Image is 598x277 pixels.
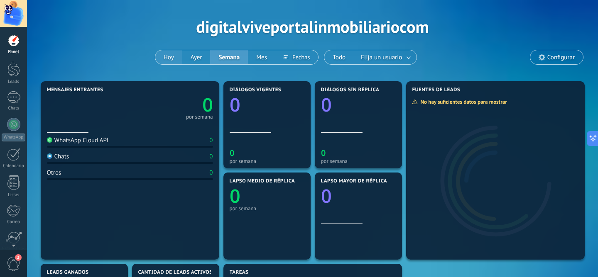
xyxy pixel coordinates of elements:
button: Elija un usuario [354,50,417,64]
div: por semana [230,158,304,164]
div: 0 [209,169,213,177]
text: 0 [202,92,213,117]
div: Chats [2,106,26,111]
button: Semana [210,50,248,64]
div: Listas [2,192,26,198]
div: WhatsApp [2,134,25,141]
div: por semana [230,205,304,211]
div: Correo [2,219,26,225]
div: Chats [47,153,69,160]
div: Panel [2,49,26,55]
img: Chats [47,153,52,159]
span: Tareas [230,270,249,275]
span: Diálogos vigentes [230,87,282,93]
img: WhatsApp Cloud API [47,137,52,143]
div: Leads [2,79,26,85]
text: 0 [230,147,234,158]
button: Todo [324,50,354,64]
span: Lapso medio de réplica [230,178,295,184]
text: 0 [321,92,332,117]
div: 0 [209,136,213,144]
span: Mensajes entrantes [47,87,103,93]
div: WhatsApp Cloud API [47,136,109,144]
span: Configurar [547,54,575,61]
div: Otros [47,169,61,177]
div: 0 [209,153,213,160]
div: No hay suficientes datos para mostrar [412,98,513,105]
span: Elija un usuario [359,52,404,63]
button: Mes [248,50,275,64]
button: Hoy [155,50,182,64]
text: 0 [230,183,240,209]
text: 0 [230,92,240,117]
div: Calendario [2,163,26,169]
span: Leads ganados [47,270,89,275]
text: 0 [321,183,332,209]
div: por semana [186,115,213,119]
button: Ayer [182,50,211,64]
div: por semana [321,158,396,164]
span: Diálogos sin réplica [321,87,380,93]
span: Cantidad de leads activos [138,270,213,275]
span: 2 [15,254,22,261]
a: 0 [130,92,213,117]
span: Lapso mayor de réplica [321,178,387,184]
span: Fuentes de leads [412,87,461,93]
text: 0 [321,147,326,158]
